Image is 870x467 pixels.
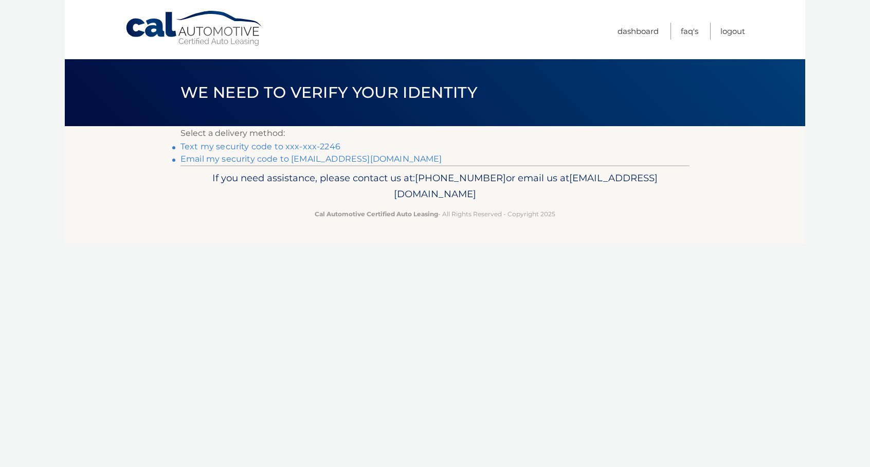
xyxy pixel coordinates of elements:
[180,142,340,151] a: Text my security code to xxx-xxx-2246
[125,10,264,47] a: Cal Automotive
[180,126,690,141] p: Select a delivery method:
[315,210,438,218] strong: Cal Automotive Certified Auto Leasing
[180,83,477,102] span: We need to verify your identity
[720,23,745,40] a: Logout
[187,170,683,203] p: If you need assistance, please contact us at: or email us at
[180,154,442,164] a: Email my security code to [EMAIL_ADDRESS][DOMAIN_NAME]
[415,172,506,184] span: [PHONE_NUMBER]
[681,23,698,40] a: FAQ's
[187,209,683,219] p: - All Rights Reserved - Copyright 2025
[618,23,659,40] a: Dashboard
